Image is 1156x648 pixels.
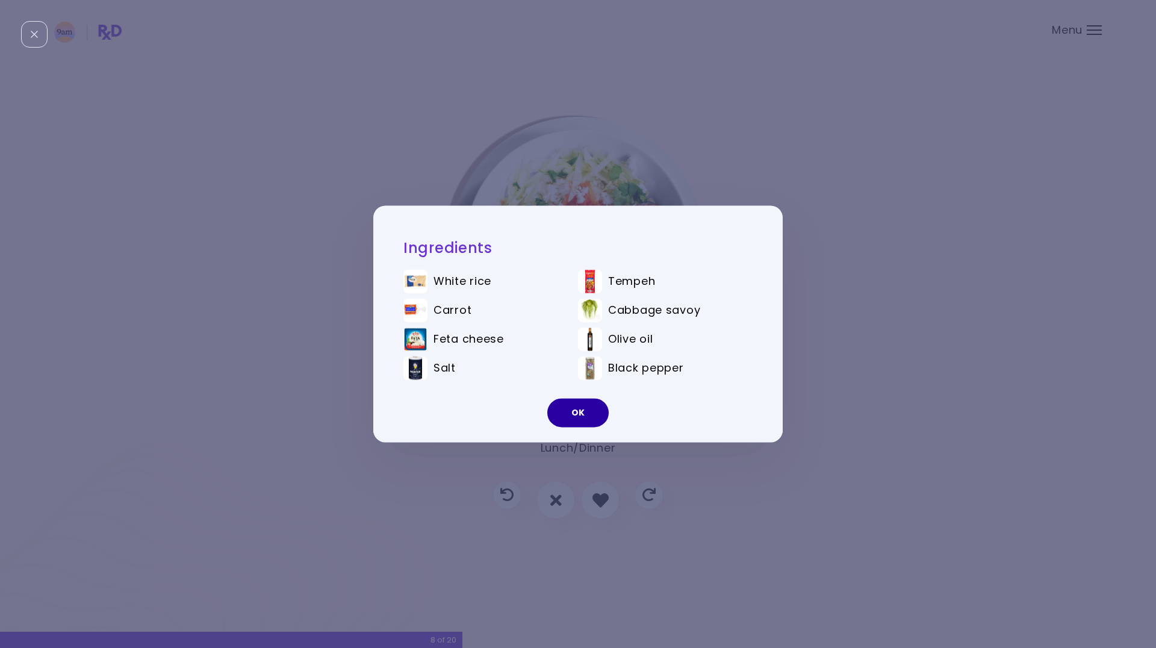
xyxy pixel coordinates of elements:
[547,399,609,428] button: OK
[608,275,655,288] span: Tempeh
[433,333,504,346] span: Feta cheese
[21,21,48,48] div: Close
[433,275,491,288] span: White rice
[403,238,753,257] h2: Ingredients
[433,304,471,317] span: Carrot
[608,304,700,317] span: Cabbage savoy
[433,362,456,375] span: Salt
[608,362,684,375] span: Black pepper
[608,333,653,346] span: Olive oil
